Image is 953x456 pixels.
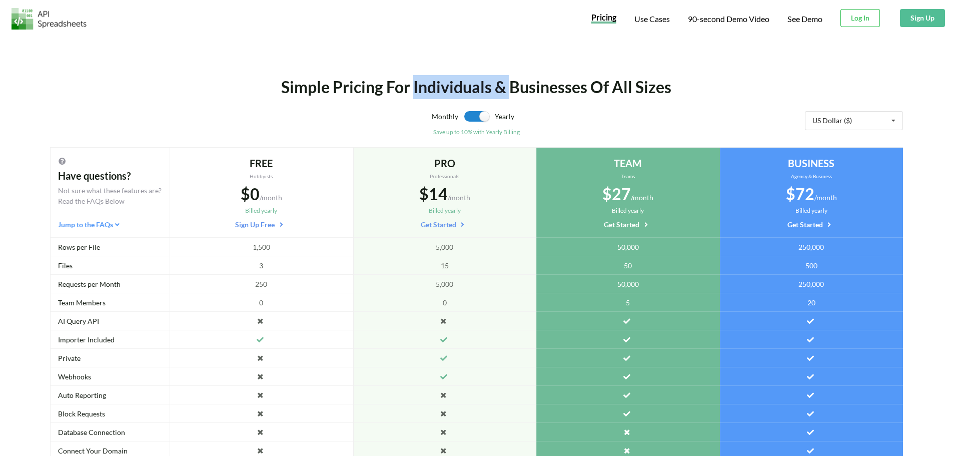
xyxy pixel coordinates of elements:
[50,423,170,441] div: Database Connection
[267,111,458,128] div: Monthly
[50,293,170,312] div: Team Members
[634,14,670,24] span: Use Cases
[591,13,616,22] span: Pricing
[361,206,529,215] div: Billed yearly
[900,9,945,27] button: Sign Up
[259,297,263,308] span: 0
[728,156,895,171] div: BUSINESS
[123,75,831,99] div: Simple Pricing For Individuals & Businesses Of All Sizes
[448,193,470,202] span: /month
[544,206,712,215] div: Billed yearly
[178,156,345,171] div: FREE
[50,256,170,275] div: Files
[443,297,447,308] span: 0
[495,111,686,128] div: Yearly
[840,9,880,27] button: Log In
[58,168,162,183] div: Have questions?
[798,242,824,252] span: 250,000
[544,156,712,171] div: TEAM
[50,386,170,404] div: Auto Reporting
[544,173,712,180] div: Teams
[728,173,895,180] div: Agency & Business
[786,184,814,204] span: $72
[787,219,835,229] a: Get Started
[361,156,529,171] div: PRO
[617,279,639,289] span: 50,000
[812,117,852,124] div: US Dollar ($)
[259,260,263,271] span: 3
[688,15,769,23] span: 90-second Demo Video
[441,260,449,271] span: 15
[50,404,170,423] div: Block Requests
[255,279,267,289] span: 250
[267,128,686,137] div: Save up to 10% with Yearly Billing
[421,219,469,229] a: Get Started
[602,184,631,204] span: $27
[58,219,162,230] div: Jump to the FAQs
[798,279,824,289] span: 250,000
[260,193,282,202] span: /month
[50,349,170,367] div: Private
[50,330,170,349] div: Importer Included
[436,279,453,289] span: 5,000
[419,184,448,204] span: $14
[50,312,170,330] div: AI Query API
[805,260,817,271] span: 500
[436,242,453,252] span: 5,000
[50,238,170,256] div: Rows per File
[50,275,170,293] div: Requests per Month
[178,173,345,180] div: Hobbyists
[604,219,652,229] a: Get Started
[814,193,837,202] span: /month
[626,297,630,308] span: 5
[617,242,639,252] span: 50,000
[253,242,270,252] span: 1,500
[235,219,287,229] a: Sign Up Free
[50,367,170,386] div: Webhooks
[631,193,653,202] span: /month
[728,206,895,215] div: Billed yearly
[178,206,345,215] div: Billed yearly
[624,260,632,271] span: 50
[12,8,87,30] img: Logo.png
[58,185,162,206] div: Not sure what these features are? Read the FAQs Below
[807,297,815,308] span: 20
[361,173,529,180] div: Professionals
[241,184,260,204] span: $0
[787,14,822,25] a: See Demo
